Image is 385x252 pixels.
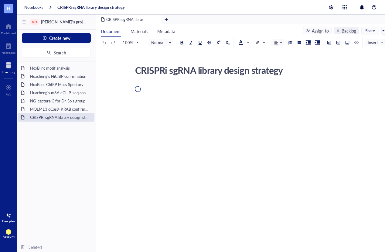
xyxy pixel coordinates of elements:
[157,28,175,34] span: Metadata
[123,40,138,45] span: 100%
[32,20,37,24] div: KH
[27,80,92,89] div: HoxBlinc ChIRP Mass Spectory
[27,244,42,250] div: Deleted
[49,36,70,40] span: Create new
[2,60,15,74] a: Inventory
[342,27,356,34] div: Backlog
[27,64,92,72] div: HoxBlinc motif analysis
[27,105,92,113] div: MOLM13 dCas9-KRAB confirmation
[361,27,379,34] button: Share
[312,27,329,34] div: Assign to
[101,28,121,34] span: Document
[27,97,92,105] div: NG-capture C for Dr. So's group
[2,51,15,54] div: Notebook
[27,88,92,97] div: Huacheng's m6A eCLIP-seq confirmation
[3,235,15,238] div: Account
[7,231,10,233] span: KH
[27,72,92,81] div: Huacheng's HiChIP confirmation
[2,70,15,74] div: Inventory
[57,5,125,10] a: CRISPRi sgRNA library design strategy
[131,28,148,34] span: Materials
[27,113,92,122] div: CRISPRi sgRNA library design strategy
[1,31,16,35] div: Dashboard
[7,5,10,12] span: H
[22,33,91,43] button: Create new
[365,28,375,33] span: Share
[41,19,90,25] span: [PERSON_NAME]'s projects
[24,5,43,10] a: Notebooks
[2,219,15,223] div: Free plan
[22,48,91,57] button: Search
[2,41,15,54] a: Notebook
[53,50,66,55] span: Search
[6,92,12,96] div: Add
[151,40,172,45] span: Normal text
[1,22,16,35] a: Dashboard
[368,40,383,45] span: Insert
